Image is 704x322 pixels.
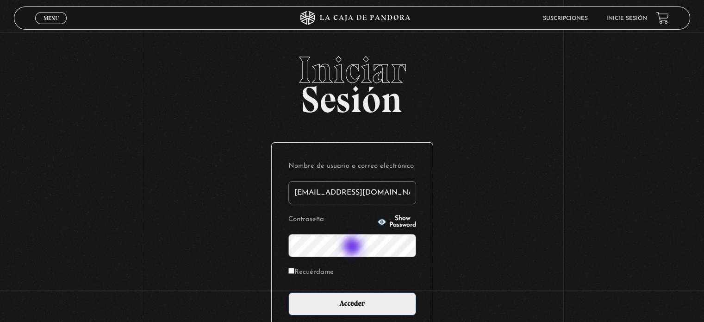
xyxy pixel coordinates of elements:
[288,265,334,280] label: Recuérdame
[40,23,62,30] span: Cerrar
[377,215,416,228] button: Show Password
[14,51,690,88] span: Iniciar
[288,292,416,316] input: Acceder
[44,15,59,21] span: Menu
[656,12,669,24] a: View your shopping cart
[389,215,416,228] span: Show Password
[543,16,588,21] a: Suscripciones
[606,16,647,21] a: Inicie sesión
[14,51,690,111] h2: Sesión
[288,159,416,174] label: Nombre de usuario o correo electrónico
[288,213,374,227] label: Contraseña
[288,268,294,274] input: Recuérdame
